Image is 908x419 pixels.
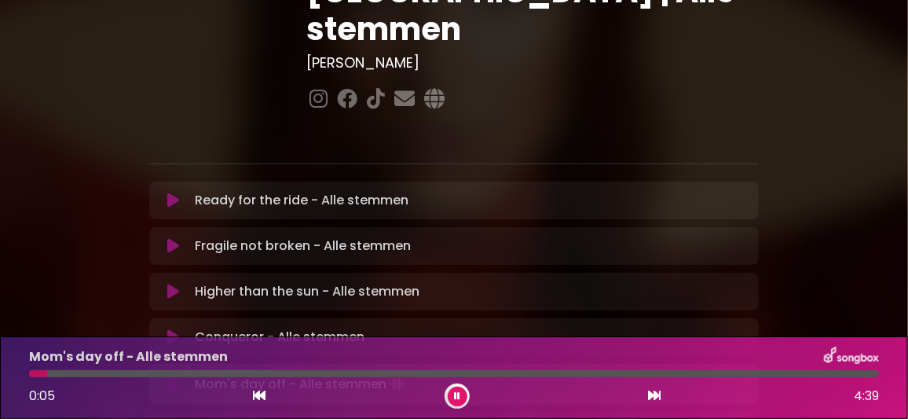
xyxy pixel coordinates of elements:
p: Conqueror - Alle stemmen [195,328,364,347]
span: 0:05 [29,387,55,405]
p: Higher than the sun - Alle stemmen [195,282,419,301]
p: Mom's day off - Alle stemmen [29,347,228,366]
img: songbox-logo-white.png [824,347,879,367]
h3: [PERSON_NAME] [306,54,759,72]
p: Fragile not broken - Alle stemmen [195,237,411,255]
span: 4:39 [854,387,879,406]
p: Ready for the ride - Alle stemmen [195,191,408,210]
